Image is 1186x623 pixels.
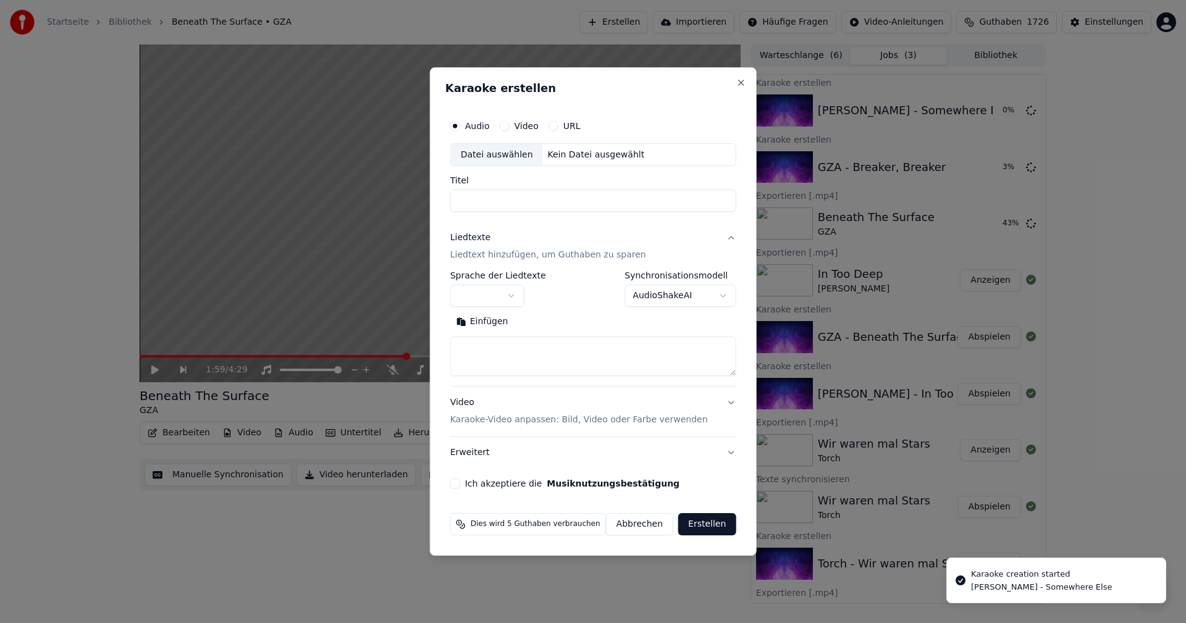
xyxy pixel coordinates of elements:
[450,249,646,262] p: Liedtext hinzufügen, um Guthaben zu sparen
[450,272,546,280] label: Sprache der Liedtexte
[547,479,679,488] button: Ich akzeptiere die
[450,414,708,426] p: Karaoke-Video anpassen: Bild, Video oder Farbe verwenden
[625,272,736,280] label: Synchronisationsmodell
[563,122,581,130] label: URL
[450,272,736,387] div: LiedtexteLiedtext hinzufügen, um Guthaben zu sparen
[465,479,679,488] label: Ich akzeptiere die
[450,232,490,245] div: Liedtexte
[450,177,736,185] label: Titel
[450,222,736,272] button: LiedtexteLiedtext hinzufügen, um Guthaben zu sparen
[471,519,600,529] span: Dies wird 5 Guthaben verbrauchen
[450,312,515,332] button: Einfügen
[450,437,736,469] button: Erweitert
[445,83,741,94] h2: Karaoke erstellen
[465,122,490,130] label: Audio
[450,397,708,427] div: Video
[451,144,543,166] div: Datei auswählen
[450,387,736,437] button: VideoKaraoke-Video anpassen: Bild, Video oder Farbe verwenden
[543,149,650,161] div: Kein Datei ausgewählt
[514,122,538,130] label: Video
[678,513,736,535] button: Erstellen
[606,513,673,535] button: Abbrechen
